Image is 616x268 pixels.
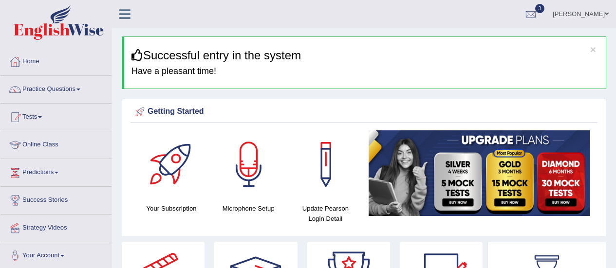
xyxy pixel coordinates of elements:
[131,49,598,62] h3: Successful entry in the system
[0,131,112,156] a: Online Class
[133,105,595,119] div: Getting Started
[0,76,112,100] a: Practice Questions
[535,4,545,13] span: 3
[0,242,112,267] a: Your Account
[292,203,359,224] h4: Update Pearson Login Detail
[0,214,112,239] a: Strategy Videos
[0,104,112,128] a: Tests
[590,44,596,54] button: ×
[138,203,205,214] h4: Your Subscription
[0,159,112,183] a: Predictions
[0,48,112,72] a: Home
[369,130,590,216] img: small5.jpg
[0,187,112,211] a: Success Stories
[131,67,598,76] h4: Have a pleasant time!
[215,203,282,214] h4: Microphone Setup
